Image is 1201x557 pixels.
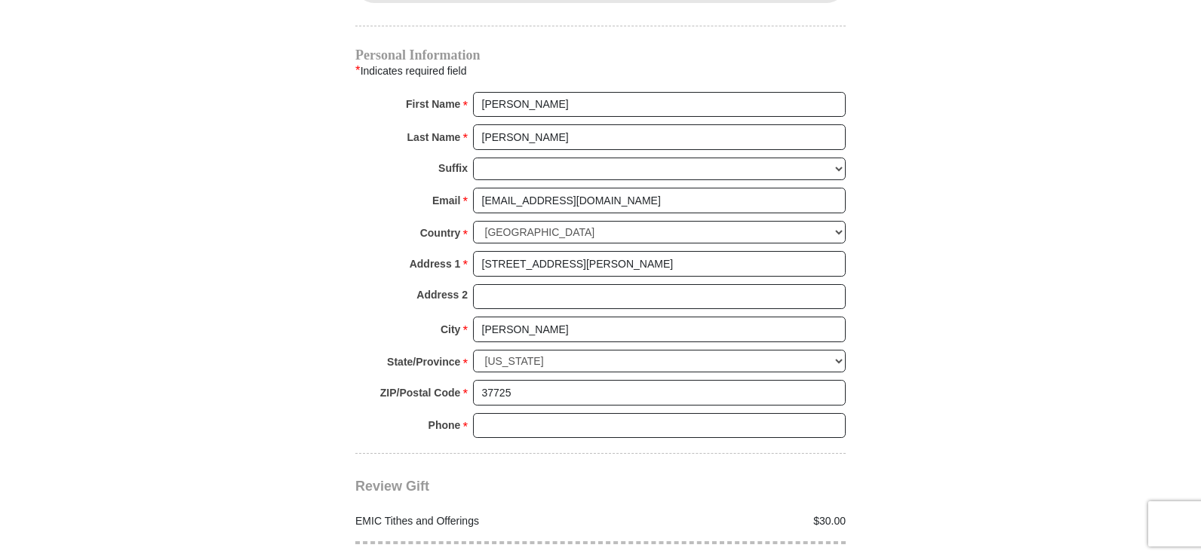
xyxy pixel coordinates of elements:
[600,513,854,529] div: $30.00
[387,351,460,372] strong: State/Province
[407,127,461,148] strong: Last Name
[416,284,468,305] strong: Address 2
[410,253,461,274] strong: Address 1
[355,49,846,61] h4: Personal Information
[380,382,461,403] strong: ZIP/Postal Code
[355,61,846,81] div: Indicates required field
[348,513,601,529] div: EMIC Tithes and Offerings
[438,158,468,179] strong: Suffix
[441,319,460,340] strong: City
[355,479,429,494] span: Review Gift
[420,222,461,243] strong: Country
[432,190,460,211] strong: Email
[406,93,460,115] strong: First Name
[428,415,461,436] strong: Phone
